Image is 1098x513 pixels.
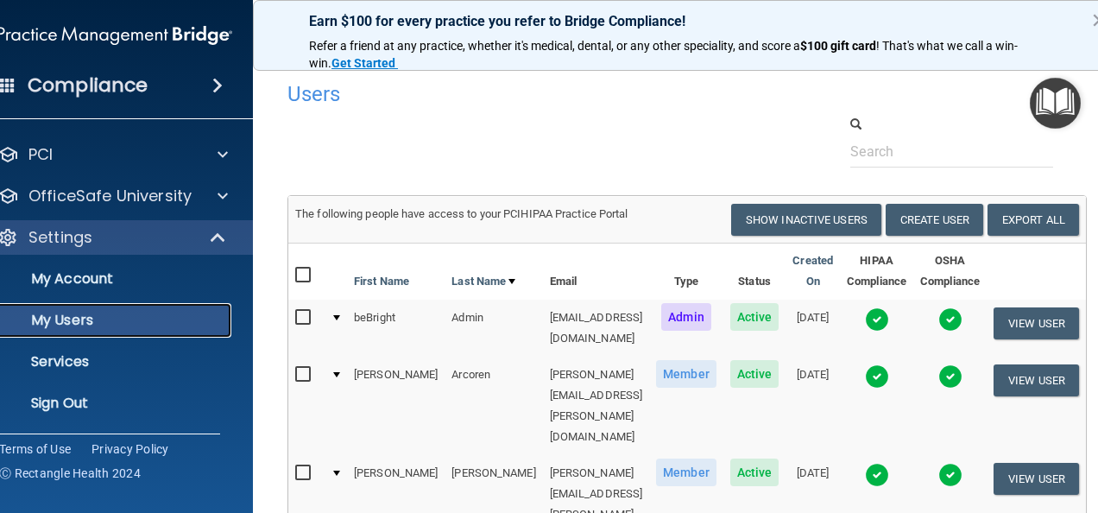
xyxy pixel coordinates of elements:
[309,39,1018,70] span: ! That's what we call a win-win.
[28,227,92,248] p: Settings
[730,360,779,388] span: Active
[792,250,833,292] a: Created On
[331,56,395,70] strong: Get Started
[994,307,1079,339] button: View User
[445,300,542,357] td: Admin
[786,357,840,455] td: [DATE]
[543,244,650,300] th: Email
[656,360,716,388] span: Member
[938,364,962,389] img: tick.e7d51cea.svg
[800,39,876,53] strong: $100 gift card
[543,300,650,357] td: [EMAIL_ADDRESS][DOMAIN_NAME]
[656,459,716,486] span: Member
[28,73,148,98] h4: Compliance
[865,364,889,389] img: tick.e7d51cea.svg
[840,244,913,300] th: HIPAA Compliance
[331,56,398,70] a: Get Started
[354,271,409,292] a: First Name
[347,300,445,357] td: beBright
[938,463,962,487] img: tick.e7d51cea.svg
[886,204,983,236] button: Create User
[28,186,192,206] p: OfficeSafe University
[799,390,1077,459] iframe: Drift Widget Chat Controller
[1030,78,1081,129] button: Open Resource Center
[91,440,169,458] a: Privacy Policy
[786,300,840,357] td: [DATE]
[28,144,53,165] p: PCI
[730,459,779,486] span: Active
[649,244,723,300] th: Type
[730,303,779,331] span: Active
[865,463,889,487] img: tick.e7d51cea.svg
[994,463,1079,495] button: View User
[850,136,1053,168] input: Search
[309,13,1019,29] p: Earn $100 for every practice you refer to Bridge Compliance!
[938,307,962,332] img: tick.e7d51cea.svg
[723,244,786,300] th: Status
[731,204,881,236] button: Show Inactive Users
[445,357,542,455] td: Arcoren
[988,204,1079,236] a: Export All
[661,303,711,331] span: Admin
[287,83,743,105] h4: Users
[451,271,515,292] a: Last Name
[295,207,628,220] span: The following people have access to your PCIHIPAA Practice Portal
[309,39,800,53] span: Refer a friend at any practice, whether it's medical, dental, or any other speciality, and score a
[543,357,650,455] td: [PERSON_NAME][EMAIL_ADDRESS][PERSON_NAME][DOMAIN_NAME]
[994,364,1079,396] button: View User
[865,307,889,332] img: tick.e7d51cea.svg
[347,357,445,455] td: [PERSON_NAME]
[913,244,987,300] th: OSHA Compliance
